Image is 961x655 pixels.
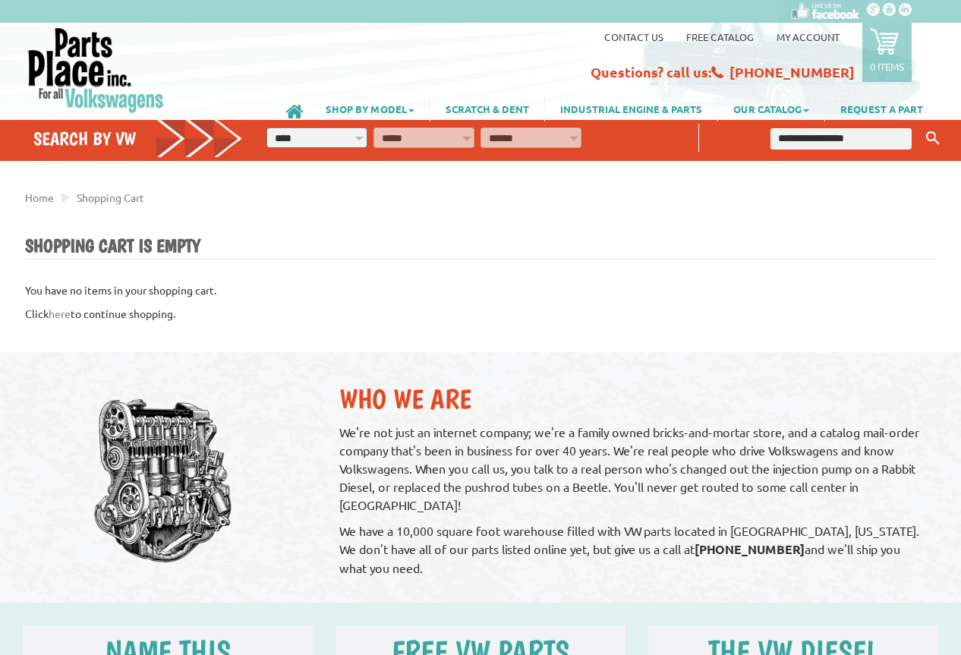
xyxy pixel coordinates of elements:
a: Free Catalog [686,30,754,43]
a: Shopping Cart [77,191,144,204]
p: You have no items in your shopping cart. [25,282,936,298]
strong: [PHONE_NUMBER] [695,541,805,557]
h4: Search by VW [33,128,243,150]
p: We have a 10,000 square foot warehouse filled with VW parts located in [GEOGRAPHIC_DATA], [US_STA... [339,521,927,577]
a: SCRATCH & DENT [430,96,544,121]
a: OUR CATALOG [718,96,824,121]
a: REQUEST A PART [825,96,938,121]
p: 0 items [870,60,904,73]
a: My Account [777,30,840,43]
a: here [49,307,71,320]
h2: Who We Are [339,383,927,415]
a: Home [25,191,54,204]
p: We're not just an internet company; we're a family owned bricks-and-mortar store, and a catalog m... [339,423,927,514]
a: INDUSTRIAL ENGINE & PARTS [545,96,717,121]
a: Contact us [604,30,663,43]
a: SHOP BY MODEL [310,96,430,121]
p: Click to continue shopping. [25,306,936,322]
a: 0 items [862,23,912,82]
img: Parts Place Inc! [27,27,165,114]
h1: Shopping Cart is Empty [25,235,936,260]
button: Keyword Search [922,126,944,151]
